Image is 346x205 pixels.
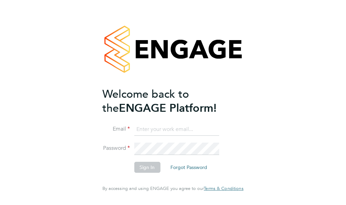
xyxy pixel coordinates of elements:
[102,87,189,115] span: Welcome back to the
[102,185,243,191] span: By accessing and using ENGAGE you agree to our
[102,125,130,133] label: Email
[165,162,213,173] button: Forgot Password
[134,123,219,136] input: Enter your work email...
[204,186,243,191] a: Terms & Conditions
[134,162,160,173] button: Sign In
[102,87,236,115] h2: ENGAGE Platform!
[102,145,130,152] label: Password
